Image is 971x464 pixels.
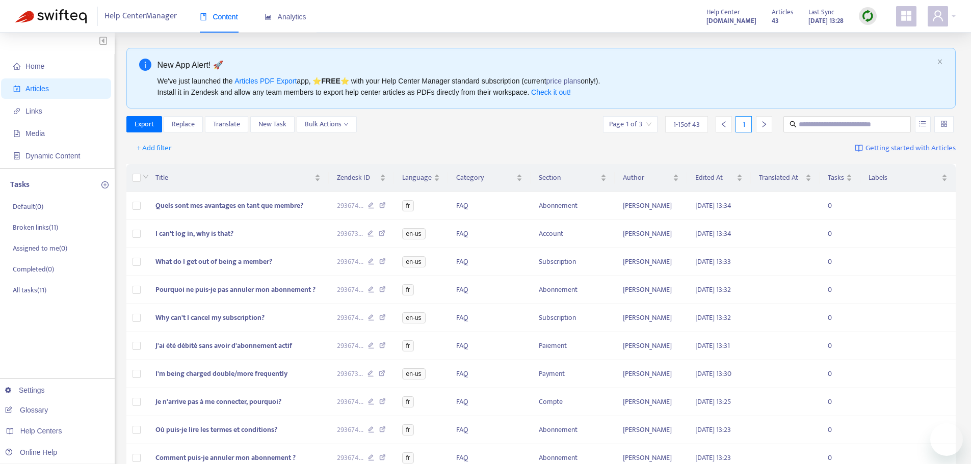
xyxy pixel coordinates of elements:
span: en-us [402,256,426,267]
td: 0 [820,416,860,444]
p: Assigned to me ( 0 ) [13,243,67,254]
td: FAQ [448,192,531,220]
td: Paiement [531,332,615,360]
button: close [937,59,943,65]
span: Zendesk ID [337,172,378,183]
th: Language [394,164,448,192]
th: Labels [860,164,956,192]
td: FAQ [448,220,531,248]
th: Translated At [751,164,819,192]
img: Swifteq [15,9,87,23]
span: Help Center [706,7,740,18]
span: en-us [402,368,426,379]
span: fr [402,340,414,351]
div: 1 [736,116,752,132]
span: [DATE] 13:31 [695,340,730,351]
td: Payment [531,360,615,388]
iframe: Button to launch messaging window [930,423,963,456]
span: user [932,10,944,22]
span: 293674 ... [337,256,363,267]
span: area-chart [265,13,272,20]
span: appstore [900,10,912,22]
a: Online Help [5,448,57,456]
span: [DATE] 13:30 [695,368,731,379]
span: file-image [13,130,20,137]
span: Home [25,62,44,70]
span: Language [402,172,432,183]
button: unordered-list [915,116,931,132]
span: left [720,121,727,128]
td: FAQ [448,276,531,304]
td: [PERSON_NAME] [615,388,687,416]
span: 293674 ... [337,340,363,351]
th: Tasks [820,164,860,192]
span: en-us [402,312,426,323]
span: Où puis-je lire les termes et conditions? [155,424,277,435]
span: 1 - 15 of 43 [673,119,700,130]
span: [DATE] 13:32 [695,312,731,323]
span: Je n'arrive pas à me connecter, pourquoi? [155,396,281,407]
span: Tasks [828,172,844,183]
th: Title [147,164,329,192]
button: Replace [164,116,203,132]
span: down [143,174,149,180]
span: [DATE] 13:33 [695,256,731,267]
td: [PERSON_NAME] [615,360,687,388]
span: Translate [213,119,240,130]
span: Category [456,172,515,183]
span: home [13,63,20,70]
span: 293674 ... [337,200,363,211]
span: fr [402,396,414,407]
td: [PERSON_NAME] [615,416,687,444]
td: FAQ [448,360,531,388]
td: Abonnement [531,276,615,304]
td: FAQ [448,304,531,332]
td: 0 [820,192,860,220]
td: [PERSON_NAME] [615,332,687,360]
td: 0 [820,220,860,248]
td: [PERSON_NAME] [615,220,687,248]
span: account-book [13,85,20,92]
p: Broken links ( 11 ) [13,222,58,233]
td: 0 [820,332,860,360]
span: Why can't I cancel my subscription? [155,312,265,323]
span: [DATE] 13:25 [695,396,731,407]
span: Labels [869,172,939,183]
span: 293674 ... [337,284,363,295]
span: Media [25,129,45,138]
span: info-circle [139,59,151,71]
td: 0 [820,360,860,388]
span: search [790,121,797,128]
td: 0 [820,388,860,416]
td: 0 [820,304,860,332]
td: 0 [820,248,860,276]
button: Translate [205,116,248,132]
a: Getting started with Articles [855,140,956,156]
img: image-link [855,144,863,152]
td: [PERSON_NAME] [615,248,687,276]
span: [DATE] 13:32 [695,284,731,295]
td: Abonnement [531,416,615,444]
strong: [DATE] 13:28 [808,15,844,26]
td: [PERSON_NAME] [615,276,687,304]
span: Dynamic Content [25,152,80,160]
span: Links [25,107,42,115]
td: FAQ [448,416,531,444]
span: J'ai été débité sans avoir d'abonnement actif [155,340,292,351]
a: Settings [5,386,45,394]
span: Bulk Actions [305,119,349,130]
span: Author [623,172,671,183]
span: New Task [258,119,286,130]
div: New App Alert! 🚀 [158,59,933,71]
a: [DOMAIN_NAME] [706,15,756,26]
button: New Task [250,116,295,132]
th: Zendesk ID [329,164,394,192]
span: Comment puis-je annuler mon abonnement ? [155,452,296,463]
span: unordered-list [919,120,926,127]
span: Edited At [695,172,735,183]
p: Tasks [10,179,30,191]
td: 0 [820,276,860,304]
td: FAQ [448,248,531,276]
